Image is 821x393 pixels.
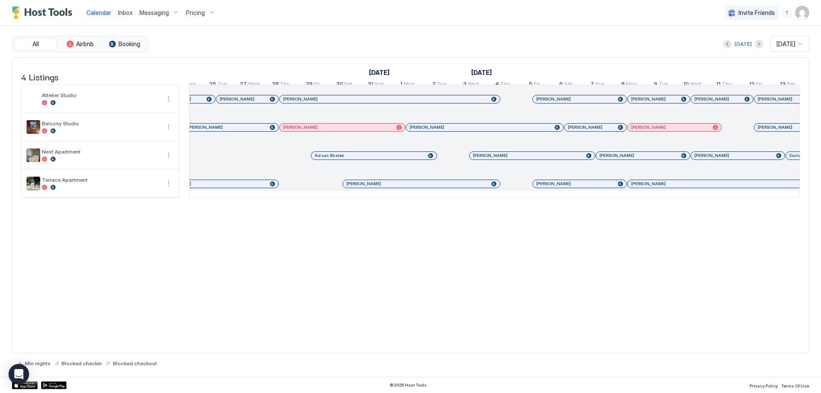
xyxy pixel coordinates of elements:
[758,96,792,102] span: [PERSON_NAME]
[527,79,542,91] a: September 5, 2025
[681,79,703,91] a: September 10, 2025
[207,79,229,91] a: August 26, 2025
[103,38,146,50] button: Booking
[468,80,479,89] span: Wed
[749,80,755,89] span: 12
[163,178,174,189] button: More options
[62,360,102,366] span: Blocked checkin
[86,8,111,17] a: Calendar
[631,124,666,130] span: [PERSON_NAME]
[469,66,494,79] a: September 1, 2025
[694,96,729,102] span: [PERSON_NAME]
[690,80,701,89] span: Wed
[368,80,373,89] span: 31
[283,96,318,102] span: [PERSON_NAME]
[495,80,499,89] span: 4
[595,80,605,89] span: Sun
[76,40,94,48] span: Airbnb
[163,94,174,104] button: More options
[41,381,67,389] div: Google Play Store
[163,150,174,160] div: menu
[750,383,778,388] span: Privacy Policy
[722,80,732,89] span: Thu
[113,360,157,366] span: Blocked checkout
[272,80,279,89] span: 28
[27,177,40,190] div: listing image
[398,79,417,91] a: September 1, 2025
[12,36,148,52] div: tab-group
[390,382,427,388] span: © 2025 Host Tools
[27,120,40,134] div: listing image
[568,124,602,130] span: [PERSON_NAME]
[747,79,764,91] a: September 12, 2025
[42,177,160,183] span: Terrace Apartment
[306,80,313,89] span: 29
[163,94,174,104] div: menu
[188,124,223,130] span: [PERSON_NAME]
[461,79,481,91] a: September 3, 2025
[217,80,227,89] span: Tue
[27,148,40,162] div: listing image
[12,6,76,19] a: Host Tools Logo
[283,124,318,130] span: [PERSON_NAME]
[315,153,344,158] span: Ad van Stralen
[366,79,386,91] a: August 31, 2025
[314,80,320,89] span: Fri
[780,80,786,89] span: 13
[240,80,247,89] span: 27
[714,79,734,91] a: September 11, 2025
[270,79,292,91] a: August 28, 2025
[42,120,160,127] span: Balcony Studio
[733,39,753,49] button: [DATE]
[619,79,639,91] a: September 8, 2025
[118,8,133,17] a: Inbox
[750,381,778,390] a: Privacy Policy
[404,80,415,89] span: Mon
[777,40,795,48] span: [DATE]
[781,381,809,390] a: Terms Of Use
[723,40,732,48] button: Previous month
[334,79,354,91] a: August 30, 2025
[564,80,572,89] span: Sat
[631,96,666,102] span: [PERSON_NAME]
[163,122,174,132] div: menu
[27,92,40,106] div: listing image
[42,92,160,98] span: Attelier Studio
[529,80,532,89] span: 5
[367,66,392,79] a: August 1, 2025
[25,360,50,366] span: Min nights
[432,80,436,89] span: 2
[738,9,775,17] span: Invite Friends
[473,153,508,158] span: [PERSON_NAME]
[659,80,668,89] span: Tue
[163,122,174,132] button: More options
[756,80,762,89] span: Fri
[782,8,792,18] div: menu
[778,79,797,91] a: September 13, 2025
[163,150,174,160] button: More options
[755,40,763,48] button: Next month
[600,153,634,158] span: [PERSON_NAME]
[591,80,594,89] span: 7
[534,80,540,89] span: Fri
[163,178,174,189] div: menu
[304,79,322,91] a: August 29, 2025
[336,80,343,89] span: 30
[500,80,510,89] span: Thu
[344,80,352,89] span: Sat
[430,79,449,91] a: September 2, 2025
[21,70,59,83] span: 4 Listings
[716,80,721,89] span: 11
[238,79,261,91] a: August 27, 2025
[735,40,752,48] div: [DATE]
[220,96,254,102] span: [PERSON_NAME]
[32,40,39,48] span: All
[536,181,571,186] span: [PERSON_NAME]
[248,80,259,89] span: Wed
[86,9,111,16] span: Calendar
[654,80,657,89] span: 9
[758,124,792,130] span: [PERSON_NAME]
[375,80,384,89] span: Sun
[559,80,563,89] span: 6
